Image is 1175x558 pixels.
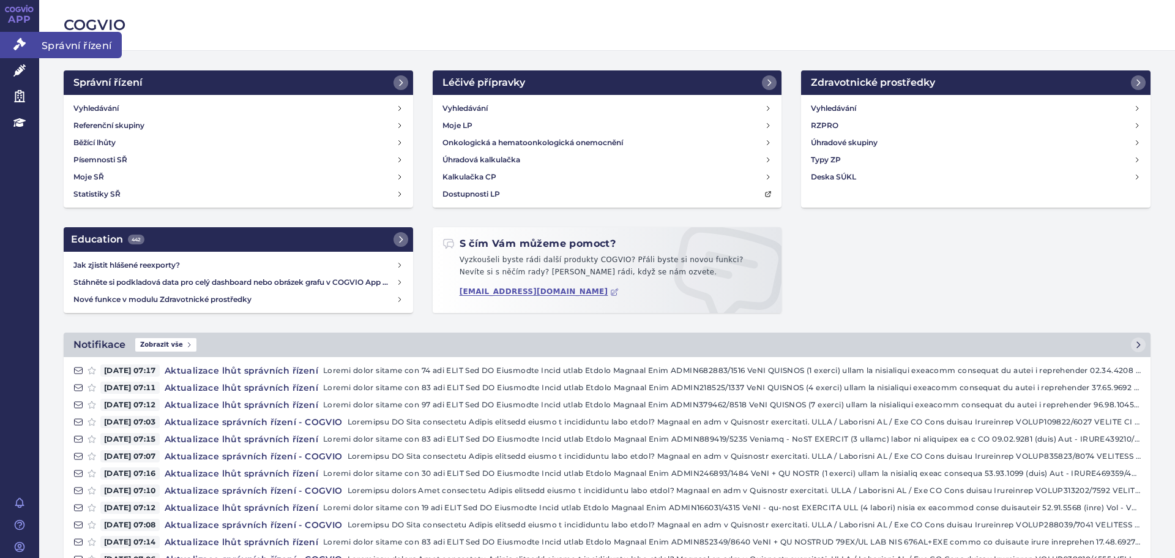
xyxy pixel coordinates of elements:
p: Loremipsu DO Sita consectetu Adipis elitsedd eiusmo t incididuntu labo etdol? Magnaal en adm v Qu... [348,450,1141,462]
a: Typy ZP [806,151,1146,168]
h4: Úhradová kalkulačka [442,154,520,166]
h4: Dostupnosti LP [442,188,500,200]
p: Loremi dolor sitame con 83 adi ELIT Sed DO Eiusmodte Incid utlab Etdolo Magnaal Enim ADMIN852349/... [323,536,1141,548]
p: Loremi dolor sitame con 74 adi ELIT Sed DO Eiusmodte Incid utlab Etdolo Magnaal Enim ADMIN682883/... [323,364,1141,377]
a: Úhradová kalkulačka [438,151,777,168]
h4: Běžící lhůty [73,137,116,149]
span: [DATE] 07:07 [100,450,160,462]
a: Písemnosti SŘ [69,151,408,168]
p: Loremipsu DO Sita consectetu Adipis elitsedd eiusmo t incididuntu labo etdol? Magnaal en adm v Qu... [348,416,1141,428]
h2: Léčivé přípravky [442,75,525,90]
h4: Aktualizace lhůt správních řízení [160,502,323,514]
p: Loremi dolor sitame con 19 adi ELIT Sed DO Eiusmodte Incid utlab Etdolo Magnaal Enim ADMIN166031/... [323,502,1141,514]
span: [DATE] 07:10 [100,484,160,497]
a: Kalkulačka CP [438,168,777,186]
span: [DATE] 07:12 [100,399,160,411]
a: NotifikaceZobrazit vše [64,333,1151,357]
span: Správní řízení [39,32,122,58]
h4: Písemnosti SŘ [73,154,127,166]
a: Moje LP [438,117,777,134]
h4: Aktualizace lhůt správních řízení [160,364,323,377]
a: Nové funkce v modulu Zdravotnické prostředky [69,291,408,308]
a: Stáhněte si podkladová data pro celý dashboard nebo obrázek grafu v COGVIO App modulu Analytics [69,274,408,291]
h4: Kalkulačka CP [442,171,496,183]
h4: Aktualizace správních řízení - COGVIO [160,484,348,497]
a: Správní řízení [64,70,413,95]
span: [DATE] 07:08 [100,519,160,531]
h4: Stáhněte si podkladová data pro celý dashboard nebo obrázek grafu v COGVIO App modulu Analytics [73,276,396,288]
h4: Vyhledávání [73,102,119,115]
h4: Statistiky SŘ [73,188,121,200]
h2: Zdravotnické prostředky [811,75,935,90]
h4: Referenční skupiny [73,119,144,132]
span: [DATE] 07:11 [100,382,160,394]
p: Loremi dolor sitame con 83 adi ELIT Sed DO Eiusmodte Incid utlab Etdolo Magnaal Enim ADMIN218525/... [323,382,1141,394]
h4: Onkologická a hematoonkologická onemocnění [442,137,623,149]
a: Dostupnosti LP [438,186,777,203]
a: Vyhledávání [69,100,408,117]
h4: Úhradové skupiny [811,137,878,149]
h2: Notifikace [73,337,125,352]
p: Loremi dolor sitame con 83 adi ELIT Sed DO Eiusmodte Incid utlab Etdolo Magnaal Enim ADMIN889419/... [323,433,1141,445]
h2: Education [71,232,144,247]
span: [DATE] 07:16 [100,467,160,480]
a: Úhradové skupiny [806,134,1146,151]
a: Moje SŘ [69,168,408,186]
h4: Vyhledávání [442,102,488,115]
a: Vyhledávání [438,100,777,117]
span: [DATE] 07:14 [100,536,160,548]
h4: RZPRO [811,119,838,132]
a: Léčivé přípravky [433,70,782,95]
h4: Moje LP [442,119,472,132]
h4: Aktualizace správních řízení - COGVIO [160,416,348,428]
p: Loremipsu dolors Amet consectetu Adipis elitsedd eiusmo t incididuntu labo etdol? Magnaal en adm ... [348,484,1141,497]
h4: Aktualizace lhůt správních řízení [160,382,323,394]
a: Deska SÚKL [806,168,1146,186]
span: [DATE] 07:15 [100,433,160,445]
h4: Typy ZP [811,154,841,166]
h2: S čím Vám můžeme pomoct? [442,237,616,251]
span: [DATE] 07:12 [100,502,160,514]
a: Education442 [64,227,413,252]
h4: Aktualizace lhůt správních řízení [160,536,323,548]
h4: Vyhledávání [811,102,856,115]
a: [EMAIL_ADDRESS][DOMAIN_NAME] [460,287,619,296]
p: Vyzkoušeli byste rádi další produkty COGVIO? Přáli byste si novou funkci? Nevíte si s něčím rady?... [442,254,772,283]
h2: Správní řízení [73,75,143,90]
h2: COGVIO [64,15,1151,36]
a: Statistiky SŘ [69,186,408,203]
h4: Jak zjistit hlášené reexporty? [73,259,396,271]
span: [DATE] 07:17 [100,364,160,377]
h4: Aktualizace lhůt správních řízení [160,467,323,480]
h4: Aktualizace lhůt správních řízení [160,433,323,445]
h4: Deska SÚKL [811,171,856,183]
a: Zdravotnické prostředky [801,70,1151,95]
a: Vyhledávání [806,100,1146,117]
a: Onkologická a hematoonkologická onemocnění [438,134,777,151]
a: Běžící lhůty [69,134,408,151]
span: Zobrazit vše [135,338,196,352]
a: Referenční skupiny [69,117,408,134]
p: Loremipsu DO Sita consectetu Adipis elitsedd eiusmo t incididuntu labo etdol? Magnaal en adm v Qu... [348,519,1141,531]
span: [DATE] 07:03 [100,416,160,428]
h4: Aktualizace lhůt správních řízení [160,399,323,411]
p: Loremi dolor sitame con 30 adi ELIT Sed DO Eiusmodte Incid utlab Etdolo Magnaal Enim ADMIN246893/... [323,467,1141,480]
h4: Moje SŘ [73,171,104,183]
a: Jak zjistit hlášené reexporty? [69,257,408,274]
h4: Aktualizace správních řízení - COGVIO [160,519,348,531]
p: Loremi dolor sitame con 97 adi ELIT Sed DO Eiusmodte Incid utlab Etdolo Magnaal Enim ADMIN379462/... [323,399,1141,411]
span: 442 [128,235,144,244]
h4: Nové funkce v modulu Zdravotnické prostředky [73,293,396,306]
a: RZPRO [806,117,1146,134]
h4: Aktualizace správních řízení - COGVIO [160,450,348,462]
